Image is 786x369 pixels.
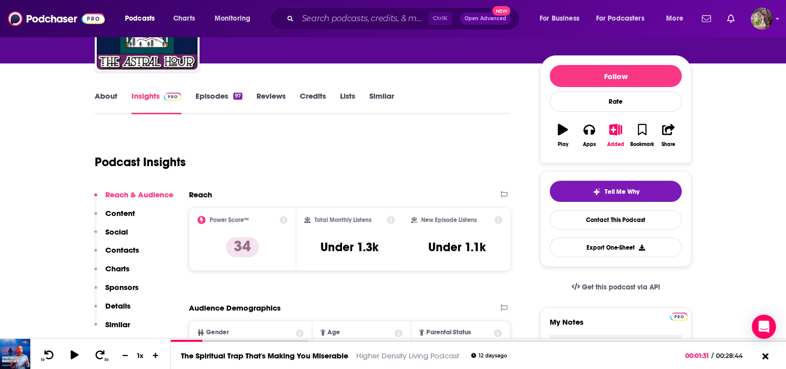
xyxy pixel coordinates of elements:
a: Contact This Podcast [550,210,682,230]
a: Episodes97 [195,91,242,114]
a: Lists [340,91,355,114]
button: Contacts [94,245,139,264]
div: Apps [583,141,596,147]
h2: Power Score™ [210,216,249,224]
a: Pro website [670,311,688,321]
a: Get this podcast via API [563,275,668,300]
button: Apps [576,117,602,154]
button: Follow [550,65,682,87]
span: 00:01:31 [685,352,711,359]
button: tell me why sparkleTell Me Why [550,181,682,202]
span: For Podcasters [596,12,644,26]
span: 10 [41,358,44,362]
p: Similar [105,320,130,329]
span: For Business [540,12,579,26]
button: Open AdvancedNew [460,13,511,25]
p: Details [105,301,130,311]
span: Parental Status [426,329,471,336]
span: New [492,6,510,16]
span: 00:28:44 [713,352,753,359]
p: Social [105,227,128,237]
div: 12 days ago [471,353,507,358]
div: 1 x [132,351,149,359]
a: Credits [300,91,326,114]
p: Sponsors [105,282,139,292]
img: tell me why sparkle [593,188,601,196]
button: Content [94,208,135,227]
a: Charts [167,11,201,27]
button: 30 [91,349,110,362]
span: Gender [206,329,229,336]
div: 97 [233,93,242,100]
div: Share [662,141,675,147]
div: Open Intercom Messenger [752,315,776,339]
button: open menu [589,11,659,27]
a: About [95,91,117,114]
span: Ctrl K [428,12,452,25]
h3: Under 1.3k [320,240,378,255]
span: More [666,12,683,26]
img: Podchaser Pro [670,313,688,321]
div: Added [607,141,624,147]
span: / [711,352,713,359]
button: Details [94,301,130,320]
h2: Total Monthly Listens [314,216,371,224]
button: open menu [533,11,592,27]
button: Added [603,117,629,154]
span: Age [327,329,340,336]
a: Similar [369,91,394,114]
a: InsightsPodchaser Pro [132,91,181,114]
button: Export One-Sheet [550,238,682,257]
button: 10 [39,349,58,362]
p: Contacts [105,245,139,255]
input: Search podcasts, credits, & more... [298,11,428,27]
img: Podchaser - Follow, Share and Rate Podcasts [8,9,105,28]
span: 30 [104,358,108,362]
button: Sponsors [94,282,139,301]
button: Share [656,117,682,154]
h2: New Episode Listens [421,216,477,224]
h2: Reach [189,190,212,199]
a: Show notifications dropdown [698,10,715,27]
span: Open Advanced [465,16,506,21]
span: Charts [173,12,195,26]
p: Reach & Audience [105,190,173,199]
button: Reach & Audience [94,190,173,208]
span: Monitoring [215,12,250,26]
button: Social [94,227,128,246]
a: Reviews [256,91,286,114]
button: Play [550,117,576,154]
span: Logged in as MSanz [751,8,773,30]
h1: Podcast Insights [95,155,186,170]
img: User Profile [751,8,773,30]
button: open menu [208,11,264,27]
button: open menu [659,11,696,27]
a: Show notifications dropdown [723,10,739,27]
span: Get this podcast via API [582,283,660,291]
div: Search podcasts, credits, & more... [280,7,529,30]
button: Bookmark [629,117,655,154]
a: The Spiritual Trap That's Making You Miserable [181,351,348,360]
button: open menu [118,11,168,27]
div: Rate [550,91,682,112]
div: Play [558,141,568,147]
button: Show profile menu [751,8,773,30]
button: Similar [94,320,130,338]
label: My Notes [550,317,682,335]
span: Podcasts [125,12,155,26]
p: Content [105,208,135,218]
button: Charts [94,264,129,282]
p: 34 [226,237,259,257]
h2: Audience Demographics [189,303,281,313]
img: Podchaser Pro [164,93,181,101]
span: Tell Me Why [605,188,639,196]
p: Charts [105,264,129,273]
h3: Under 1.1k [428,240,486,255]
div: Bookmark [630,141,654,147]
a: Higher Density Living Podcast [356,351,459,360]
